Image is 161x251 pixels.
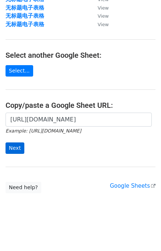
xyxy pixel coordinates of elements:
a: View [90,4,109,11]
small: View [98,22,109,27]
small: Example: [URL][DOMAIN_NAME] [6,128,81,134]
a: Google Sheets [110,183,155,189]
a: 无标题电子表格 [6,13,44,19]
a: Select... [6,65,33,77]
input: Next [6,142,24,154]
a: 无标题电子表格 [6,21,44,28]
input: Paste your Google Sheet URL here [6,113,152,127]
h4: Select another Google Sheet: [6,51,155,60]
small: View [98,13,109,19]
div: 聊天小组件 [124,216,161,251]
a: 无标题电子表格 [6,4,44,11]
a: View [90,13,109,19]
a: View [90,21,109,28]
a: Need help? [6,182,41,193]
small: View [98,5,109,11]
iframe: Chat Widget [124,216,161,251]
h4: Copy/paste a Google Sheet URL: [6,101,155,110]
